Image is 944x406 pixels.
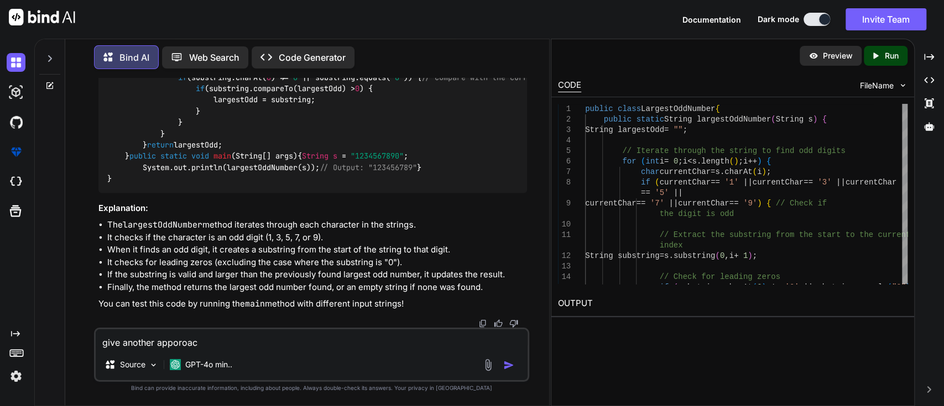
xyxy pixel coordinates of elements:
span: . [669,251,673,260]
span: i [682,157,687,166]
span: = [664,157,669,166]
span: String substring [585,251,659,260]
span: substring [813,283,855,292]
div: 7 [558,167,571,177]
span: // Check if [775,199,826,208]
span: ) [762,283,766,292]
span: { [766,199,770,208]
span: currentChar [845,178,896,187]
span: FileName [860,80,894,91]
img: GPT-4o mini [170,359,181,370]
li: Finally, the method returns the largest odd number found, or an empty string if none was found. [107,281,528,293]
span: + [734,251,738,260]
span: // Iterate through the string to find odd digits [622,146,845,155]
span: { [766,157,771,166]
code: { String { ; ( ; i < s.length(); i++) { s.charAt(i); (currentChar == || currentChar == || current... [107,3,758,184]
span: String largestOddNumber [664,115,771,124]
span: || [743,178,752,187]
span: '5' [655,188,669,197]
span: char [641,167,660,176]
span: (String[] args) [231,151,298,161]
span: ( [752,283,757,292]
img: copy [478,319,487,328]
div: 3 [558,125,571,135]
span: ; [766,167,770,176]
span: ) [762,167,766,176]
code: largestOddNumber [123,219,202,230]
p: Run [885,50,899,61]
img: darkChat [7,53,25,72]
img: chevron down [898,81,908,90]
code: s [409,219,414,230]
div: CODE [558,79,581,92]
img: attachment [482,358,494,371]
span: i [743,157,748,166]
span: . [719,167,724,176]
span: static [636,115,664,124]
span: ) [748,251,752,260]
span: ; [682,125,687,134]
span: 0 [757,283,762,292]
span: { [822,115,826,124]
li: It checks for leading zeros (excluding the case where the substring is "0"). [107,256,528,268]
img: like [494,319,503,328]
span: 0 [719,251,724,260]
span: Documentation [682,15,741,24]
span: ) [812,115,817,124]
li: The method iterates through each character in the string . [107,218,528,231]
span: // Extract the substring from the start to the cur [659,230,891,239]
textarea: give another apporoac [96,329,528,349]
span: i [729,251,733,260]
span: if [196,83,205,93]
span: s [715,167,719,176]
span: '0' [785,283,799,292]
span: = [659,251,664,260]
div: 12 [558,251,571,261]
h3: Explanation: [98,202,528,214]
span: public [603,115,631,124]
span: || [836,178,846,187]
p: GPT-4o min.. [185,359,232,370]
span: substring [678,283,720,292]
span: "1234567890" [351,151,404,161]
div: 10 [558,219,571,230]
span: 0 [673,157,677,166]
span: < [687,157,692,166]
span: . [854,283,859,292]
span: || [669,199,678,208]
div: 13 [558,261,571,272]
h2: OUTPUT [551,291,914,317]
span: int [645,157,659,166]
img: icon [503,360,514,371]
li: It checks if the character is an odd digit (1, 3, 5, 7, or 9). [107,231,528,244]
span: substring [673,251,715,260]
span: ; [678,157,682,166]
span: return [147,139,174,149]
span: ++ [748,157,757,166]
span: for [622,157,636,166]
div: 8 [558,177,571,188]
div: 1 [558,104,571,114]
span: == [729,199,738,208]
span: ( [673,283,677,292]
span: String s [775,115,812,124]
span: { [715,104,719,113]
img: premium [7,143,25,161]
span: == [636,199,645,208]
span: ) [734,157,738,166]
span: s [664,251,669,260]
span: public [585,104,613,113]
span: = [711,167,715,176]
img: githubDark [7,113,25,131]
li: When it finds an odd digit, it creates a substring from the start of the string to that digit. [107,243,528,256]
div: 14 [558,272,571,282]
span: ( [655,178,659,187]
code: main [245,298,265,309]
span: = [342,151,346,161]
span: s [692,157,696,166]
span: == [641,188,650,197]
span: // Output: "123456789" [320,162,417,172]
button: Documentation [682,14,741,25]
span: index [659,241,682,250]
span: ( [641,157,645,166]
